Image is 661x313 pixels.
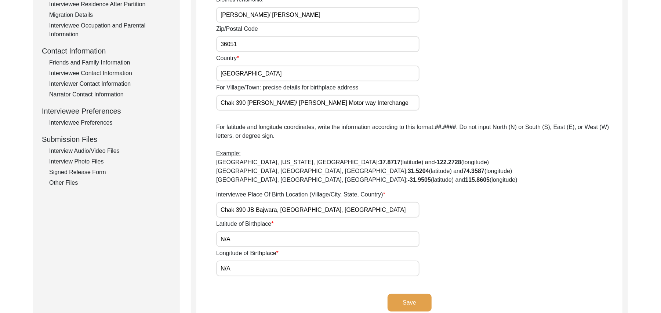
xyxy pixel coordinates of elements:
div: Other Files [49,178,171,187]
b: ##.#### [435,124,456,130]
b: -122.2728 [435,159,461,165]
div: Signed Release Form [49,168,171,177]
div: Interviewee Preferences [49,118,171,127]
div: Friends and Family Information [49,58,171,67]
b: -31.9505 [408,177,431,183]
div: Submission Files [42,134,171,145]
div: Contact Information [42,45,171,56]
label: Latitude of Birthplace [216,220,274,228]
label: For Village/Town: precise details for birthplace address [216,83,358,92]
b: 31.5204 [408,168,429,174]
label: Country [216,54,239,63]
span: Example: [216,150,241,156]
div: Interviewee Contact Information [49,69,171,78]
b: 74.3587 [463,168,484,174]
label: Zip/Postal Code [216,25,258,33]
button: Save [388,294,432,312]
div: Migration Details [49,11,171,19]
div: Interview Photo Files [49,157,171,166]
div: Interviewee Preferences [42,106,171,117]
p: For latitude and longitude coordinates, write the information according to this format: . Do not ... [216,123,622,184]
label: Longitude of Birthplace [216,249,279,258]
div: Interviewee Occupation and Parental Information [49,21,171,39]
b: 37.8717 [379,159,401,165]
div: Interview Audio/Video Files [49,147,171,155]
div: Narrator Contact Information [49,90,171,99]
div: Interviewer Contact Information [49,80,171,88]
b: 115.8605 [465,177,490,183]
label: Interviewee Place Of Birth Location (Village/City, State, Country) [216,190,385,199]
